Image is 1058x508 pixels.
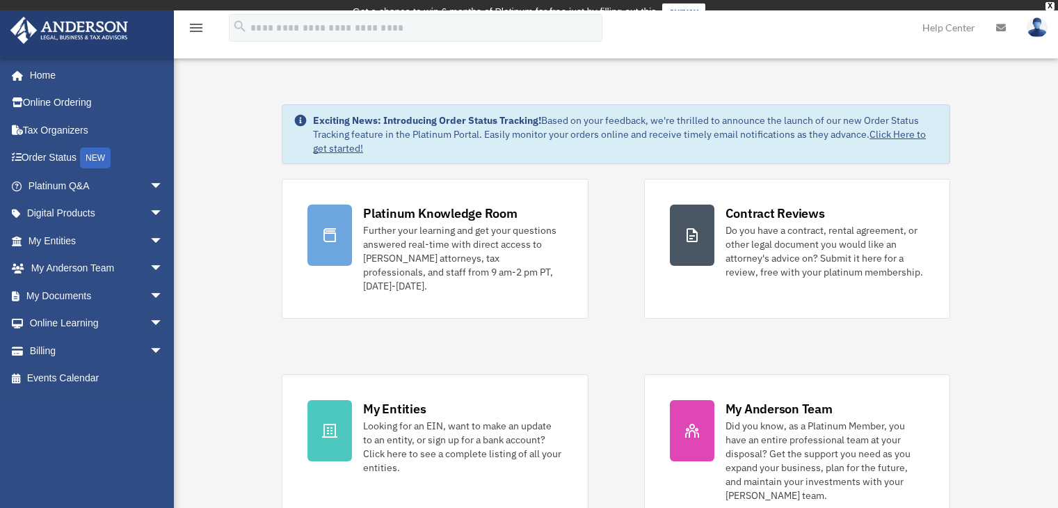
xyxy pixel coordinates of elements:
[644,179,950,319] a: Contract Reviews Do you have a contract, rental agreement, or other legal document you would like...
[10,89,184,117] a: Online Ordering
[10,282,184,310] a: My Documentsarrow_drop_down
[150,200,177,228] span: arrow_drop_down
[10,144,184,173] a: Order StatusNEW
[80,148,111,168] div: NEW
[726,419,924,502] div: Did you know, as a Platinum Member, you have an entire professional team at your disposal? Get th...
[313,128,926,154] a: Click Here to get started!
[232,19,248,34] i: search
[1045,2,1055,10] div: close
[10,61,177,89] a: Home
[150,282,177,310] span: arrow_drop_down
[353,3,657,20] div: Get a chance to win 6 months of Platinum for free just by filling out this
[10,365,184,392] a: Events Calendar
[726,205,825,222] div: Contract Reviews
[188,19,205,36] i: menu
[10,337,184,365] a: Billingarrow_drop_down
[150,337,177,365] span: arrow_drop_down
[188,24,205,36] a: menu
[150,172,177,200] span: arrow_drop_down
[363,223,562,293] div: Further your learning and get your questions answered real-time with direct access to [PERSON_NAM...
[363,400,426,418] div: My Entities
[313,113,938,155] div: Based on your feedback, we're thrilled to announce the launch of our new Order Status Tracking fe...
[150,227,177,255] span: arrow_drop_down
[10,227,184,255] a: My Entitiesarrow_drop_down
[1027,17,1048,38] img: User Pic
[10,255,184,283] a: My Anderson Teamarrow_drop_down
[10,200,184,228] a: Digital Productsarrow_drop_down
[10,172,184,200] a: Platinum Q&Aarrow_drop_down
[313,114,541,127] strong: Exciting News: Introducing Order Status Tracking!
[662,3,705,20] a: survey
[10,310,184,338] a: Online Learningarrow_drop_down
[726,400,833,418] div: My Anderson Team
[6,17,132,44] img: Anderson Advisors Platinum Portal
[363,205,518,222] div: Platinum Knowledge Room
[282,179,588,319] a: Platinum Knowledge Room Further your learning and get your questions answered real-time with dire...
[150,255,177,283] span: arrow_drop_down
[150,310,177,338] span: arrow_drop_down
[363,419,562,475] div: Looking for an EIN, want to make an update to an entity, or sign up for a bank account? Click her...
[726,223,924,279] div: Do you have a contract, rental agreement, or other legal document you would like an attorney's ad...
[10,116,184,144] a: Tax Organizers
